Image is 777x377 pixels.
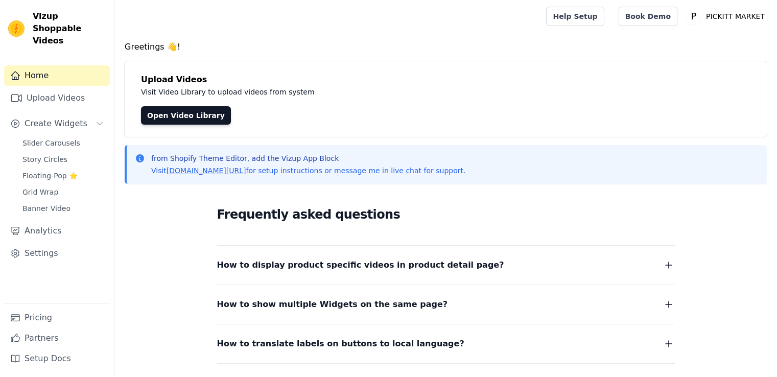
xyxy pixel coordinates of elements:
[217,337,464,351] span: How to translate labels on buttons to local language?
[22,187,58,197] span: Grid Wrap
[125,41,767,53] h4: Greetings 👋!
[151,166,465,176] p: Visit for setup instructions or message me in live chat for support.
[16,185,110,199] a: Grid Wrap
[702,7,769,26] p: PICKITT MARKET
[141,74,750,86] h4: Upload Videos
[16,136,110,150] a: Slider Carousels
[4,221,110,241] a: Analytics
[4,308,110,328] a: Pricing
[4,328,110,348] a: Partners
[141,106,231,125] a: Open Video Library
[22,171,78,181] span: Floating-Pop ⭐
[217,204,675,225] h2: Frequently asked questions
[546,7,604,26] a: Help Setup
[33,10,106,47] span: Vizup Shoppable Videos
[691,11,696,21] text: P
[141,86,599,98] p: Visit Video Library to upload videos from system
[4,348,110,369] a: Setup Docs
[22,203,70,214] span: Banner Video
[22,154,67,164] span: Story Circles
[217,297,675,312] button: How to show multiple Widgets on the same page?
[4,243,110,264] a: Settings
[8,20,25,37] img: Vizup
[16,152,110,167] a: Story Circles
[22,138,80,148] span: Slider Carousels
[25,117,87,130] span: Create Widgets
[217,258,675,272] button: How to display product specific videos in product detail page?
[4,65,110,86] a: Home
[4,113,110,134] button: Create Widgets
[16,169,110,183] a: Floating-Pop ⭐
[167,167,246,175] a: [DOMAIN_NAME][URL]
[217,297,448,312] span: How to show multiple Widgets on the same page?
[217,337,675,351] button: How to translate labels on buttons to local language?
[619,7,677,26] a: Book Demo
[686,7,769,26] button: P PICKITT MARKET
[4,88,110,108] a: Upload Videos
[16,201,110,216] a: Banner Video
[217,258,504,272] span: How to display product specific videos in product detail page?
[151,153,465,163] p: from Shopify Theme Editor, add the Vizup App Block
